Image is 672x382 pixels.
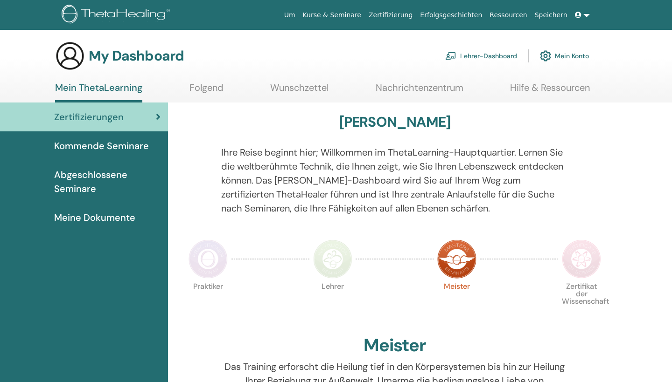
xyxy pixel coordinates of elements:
[365,7,416,24] a: Zertifizierung
[54,211,135,225] span: Meine Dokumente
[510,82,590,100] a: Hilfe & Ressourcen
[445,52,456,60] img: chalkboard-teacher.svg
[54,168,161,196] span: Abgeschlossene Seminare
[540,48,551,64] img: cog.svg
[280,7,299,24] a: Um
[540,46,589,66] a: Mein Konto
[313,239,352,279] img: Instructor
[562,239,601,279] img: Certificate of Science
[562,283,601,322] p: Zertifikat der Wissenschaft
[89,48,184,64] h3: My Dashboard
[313,283,352,322] p: Lehrer
[221,145,569,215] p: Ihre Reise beginnt hier; Willkommen im ThetaLearning-Hauptquartier. Lernen Sie die weltberühmte T...
[189,239,228,279] img: Practitioner
[189,82,224,100] a: Folgend
[339,114,451,130] h3: [PERSON_NAME]
[531,7,571,24] a: Speichern
[299,7,365,24] a: Kurse & Seminare
[364,335,426,356] h2: Meister
[486,7,531,24] a: Ressourcen
[376,82,463,100] a: Nachrichtenzentrum
[62,5,173,26] img: logo.png
[437,283,476,322] p: Meister
[55,82,142,102] a: Mein ThetaLearning
[55,41,85,71] img: generic-user-icon.jpg
[437,239,476,279] img: Master
[445,46,517,66] a: Lehrer-Dashboard
[189,283,228,322] p: Praktiker
[270,82,329,100] a: Wunschzettel
[54,139,149,153] span: Kommende Seminare
[54,110,124,124] span: Zertifizierungen
[416,7,486,24] a: Erfolgsgeschichten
